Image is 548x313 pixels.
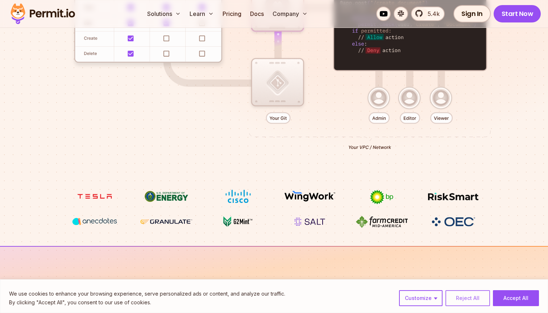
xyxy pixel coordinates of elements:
[426,189,481,203] img: Risksmart
[247,7,267,21] a: Docs
[67,189,122,203] img: tesla
[445,290,490,306] button: Reject All
[139,215,194,229] img: Granulate
[354,189,409,205] img: bp
[211,189,265,203] img: Cisco
[453,5,491,22] a: Sign In
[220,7,244,21] a: Pricing
[139,189,194,203] img: US department of energy
[211,215,265,229] img: G2mint
[9,289,285,298] p: We use cookies to enhance your browsing experience, serve personalized ads or content, and analyz...
[67,215,122,228] img: vega
[7,1,78,26] img: Permit logo
[270,7,311,21] button: Company
[423,9,440,18] span: 5.4k
[354,215,409,229] img: Farm Credit
[430,216,477,228] img: OEC
[494,5,541,22] a: Start Now
[411,7,445,21] a: 5.4k
[144,7,184,21] button: Solutions
[399,290,443,306] button: Customize
[9,298,285,307] p: By clicking "Accept All", you consent to our use of cookies.
[187,7,217,21] button: Learn
[283,189,337,203] img: Wingwork
[493,290,539,306] button: Accept All
[283,215,337,229] img: salt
